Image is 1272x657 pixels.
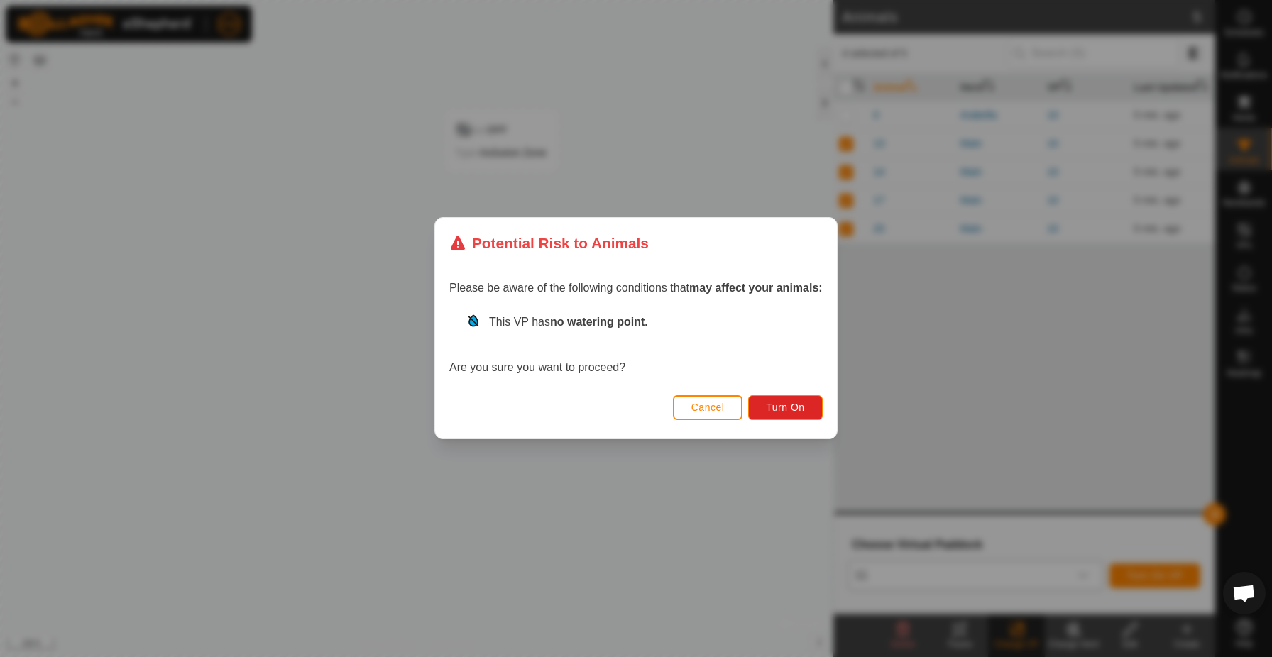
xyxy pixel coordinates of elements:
div: Are you sure you want to proceed? [449,314,823,377]
button: Turn On [749,395,823,420]
span: This VP has [489,316,648,328]
button: Cancel [673,395,743,420]
div: Potential Risk to Animals [449,232,649,254]
strong: no watering point. [550,316,648,328]
strong: may affect your animals: [689,282,823,294]
span: Please be aware of the following conditions that [449,282,823,294]
a: Open chat [1223,572,1266,614]
span: Cancel [691,402,725,414]
span: Turn On [767,402,805,414]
